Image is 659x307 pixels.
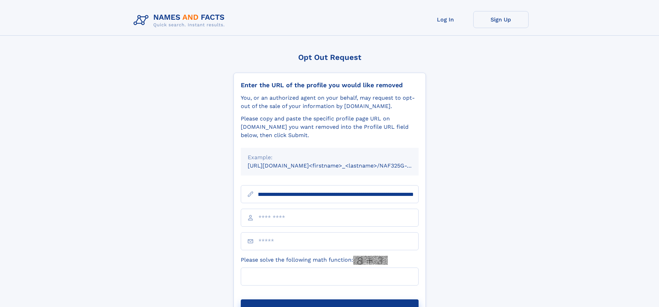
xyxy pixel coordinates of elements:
[234,53,426,62] div: Opt Out Request
[248,162,432,169] small: [URL][DOMAIN_NAME]<firstname>_<lastname>/NAF325G-xxxxxxxx
[131,11,230,30] img: Logo Names and Facts
[248,153,412,162] div: Example:
[241,256,388,265] label: Please solve the following math function:
[241,115,419,139] div: Please copy and paste the specific profile page URL on [DOMAIN_NAME] you want removed into the Pr...
[473,11,529,28] a: Sign Up
[241,81,419,89] div: Enter the URL of the profile you would like removed
[241,94,419,110] div: You, or an authorized agent on your behalf, may request to opt-out of the sale of your informatio...
[418,11,473,28] a: Log In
